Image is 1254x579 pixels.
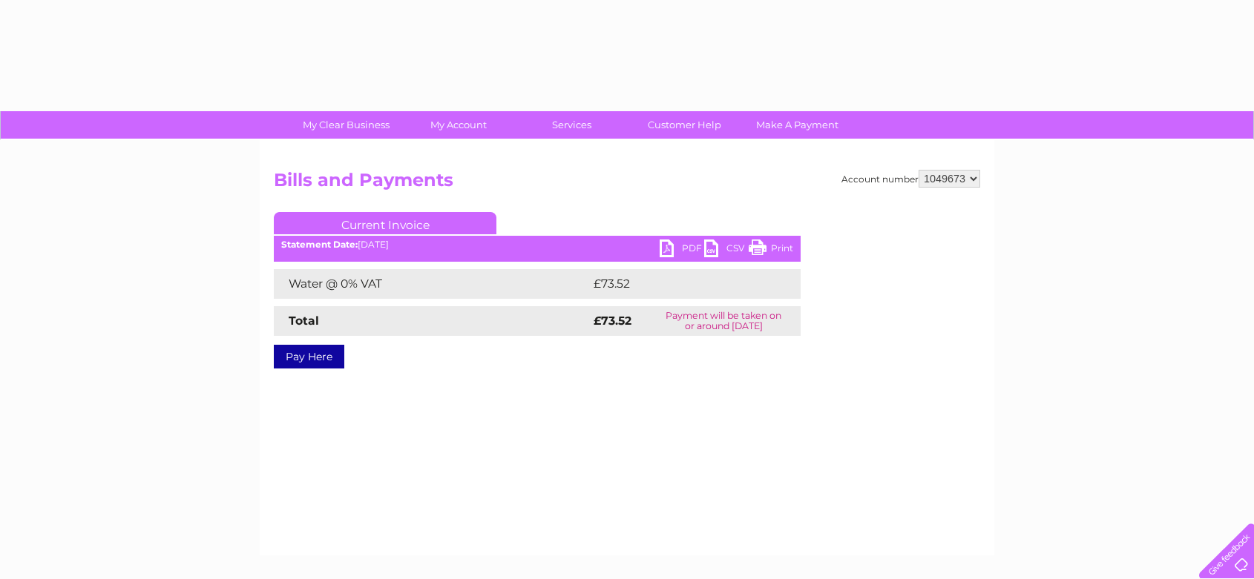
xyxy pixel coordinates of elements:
[274,212,496,234] a: Current Invoice
[511,111,633,139] a: Services
[274,239,801,250] div: [DATE]
[736,111,859,139] a: Make A Payment
[285,111,407,139] a: My Clear Business
[274,269,590,299] td: Water @ 0% VAT
[646,306,801,336] td: Payment will be taken on or around [DATE]
[623,111,746,139] a: Customer Help
[274,345,344,368] a: Pay Here
[749,239,793,261] a: Print
[594,314,631,328] strong: £73.52
[398,111,520,139] a: My Account
[590,269,770,299] td: £73.52
[289,314,319,328] strong: Total
[660,239,704,261] a: PDF
[704,239,749,261] a: CSV
[841,170,980,188] div: Account number
[274,170,980,198] h2: Bills and Payments
[281,239,358,250] b: Statement Date:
